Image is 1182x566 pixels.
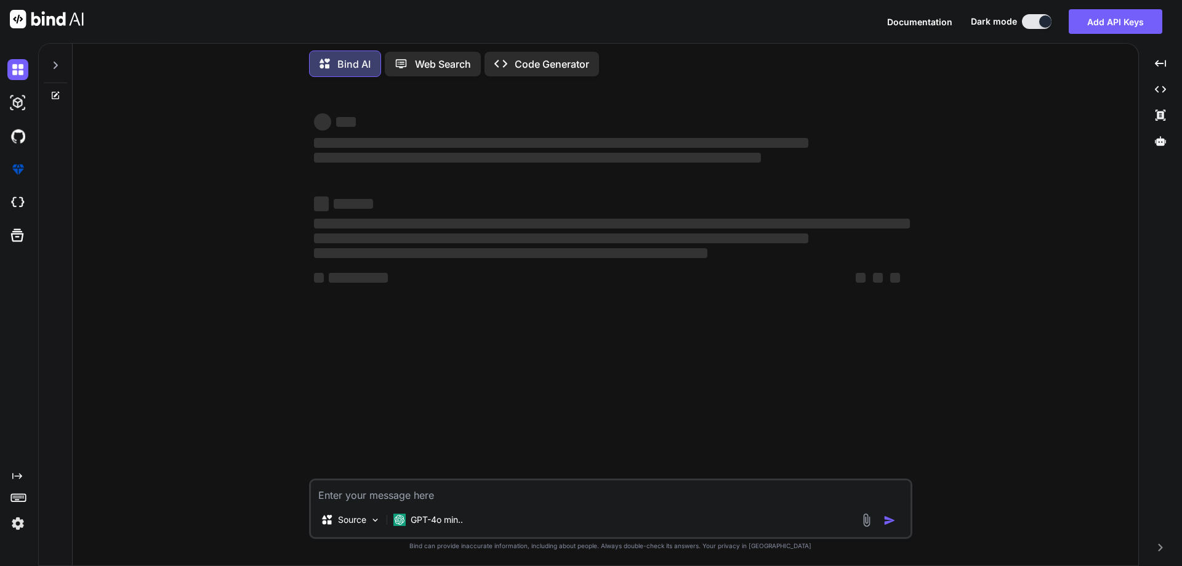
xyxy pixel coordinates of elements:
span: ‌ [856,273,866,283]
img: Bind AI [10,10,84,28]
span: ‌ [890,273,900,283]
p: Bind AI [337,57,371,71]
img: GPT-4o mini [393,514,406,526]
span: ‌ [314,113,331,131]
img: darkAi-studio [7,92,28,113]
p: GPT-4o min.. [411,514,463,526]
span: ‌ [336,117,356,127]
span: ‌ [873,273,883,283]
span: ‌ [314,233,808,243]
span: ‌ [334,199,373,209]
img: icon [883,514,896,527]
span: ‌ [314,273,324,283]
img: darkChat [7,59,28,80]
span: ‌ [314,153,761,163]
span: ‌ [314,248,707,258]
img: attachment [859,513,874,527]
button: Add API Keys [1069,9,1162,34]
p: Code Generator [515,57,589,71]
p: Bind can provide inaccurate information, including about people. Always double-check its answers.... [309,541,912,551]
p: Source [338,514,366,526]
span: ‌ [329,273,388,283]
img: premium [7,159,28,180]
img: settings [7,513,28,534]
img: Pick Models [370,515,380,525]
span: ‌ [314,219,910,228]
button: Documentation [887,15,952,28]
span: ‌ [314,138,808,148]
img: cloudideIcon [7,192,28,213]
span: Dark mode [971,15,1017,28]
p: Web Search [415,57,471,71]
span: ‌ [314,196,329,211]
span: Documentation [887,17,952,27]
img: githubDark [7,126,28,147]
